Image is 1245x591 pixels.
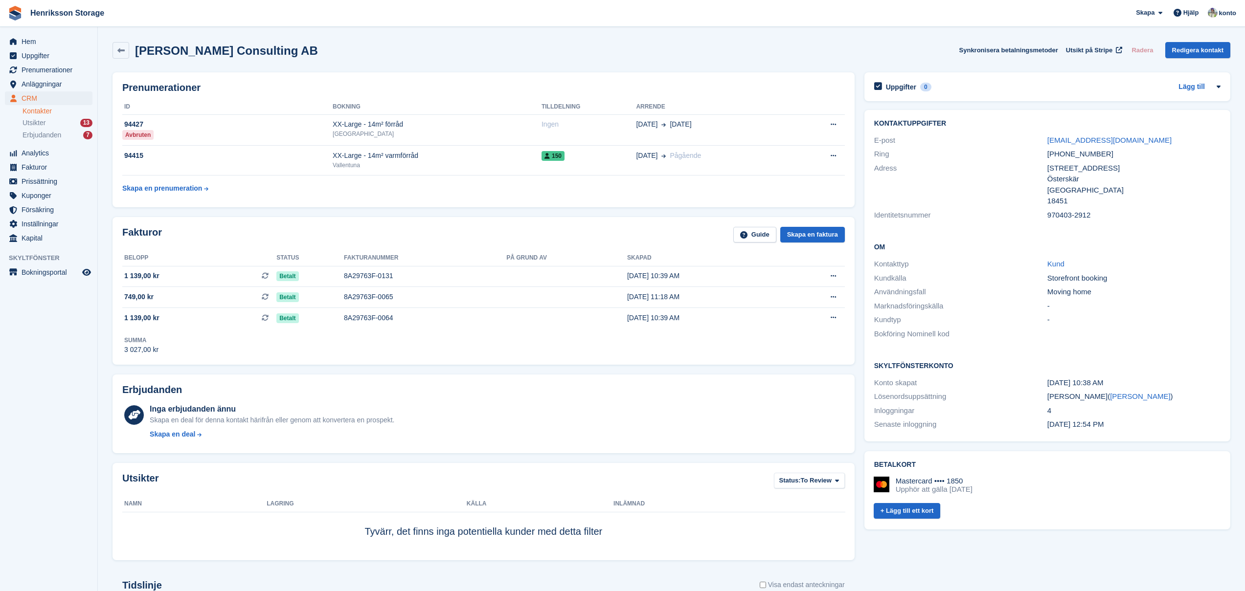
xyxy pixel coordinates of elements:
a: Förhandsgranska butik [81,266,92,278]
span: [DATE] [636,119,657,130]
a: Henriksson Storage [26,5,108,21]
a: Skapa en faktura [780,227,845,243]
span: 150 [542,151,565,161]
h2: Utsikter [122,473,158,491]
div: Bokföring Nominell kod [874,328,1047,340]
div: Kundtyp [874,314,1047,326]
span: Kapital [22,231,80,245]
a: menu [5,146,92,160]
img: stora-icon-8386f47178a22dfd0bd8f6a31ec36ba5ce8667c1dd55bd0f319d3a0aa187defe.svg [8,6,23,21]
h2: Tidslinje [122,580,162,591]
div: Vallentuna [333,161,542,170]
img: Daniel Axberg [1208,8,1218,18]
th: Bokning [333,99,542,115]
span: Hem [22,35,80,48]
div: Avbruten [122,130,154,140]
a: Redigera kontakt [1165,42,1230,58]
a: menu [5,77,92,91]
a: Kontakter [23,107,92,116]
a: menu [5,189,92,202]
div: XX-Large - 14m² förråd [333,119,542,130]
a: Utsikt på Stripe [1062,42,1124,58]
th: På grund av [506,250,627,266]
input: Visa endast anteckningar [760,580,766,590]
h2: Erbjudanden [122,384,182,395]
th: Inlämnad [613,496,844,512]
span: Betalt [276,313,298,323]
th: namn [122,496,267,512]
div: Ingen [542,119,636,130]
div: Lösenordsuppsättning [874,391,1047,402]
span: Prenumerationer [22,63,80,77]
div: Ring [874,149,1047,160]
span: 1 139,00 kr [124,271,159,281]
div: Skapa en deal [150,429,195,439]
a: meny [5,265,92,279]
div: - [1047,301,1221,312]
th: ID [122,99,333,115]
th: Skapad [627,250,784,266]
a: Kund [1047,260,1064,268]
span: 749,00 kr [124,292,154,302]
div: Identitetsnummer [874,210,1047,221]
div: Marknadsföringskälla [874,301,1047,312]
a: menu [5,63,92,77]
div: Inga erbjudanden ännu [150,403,394,415]
th: Belopp [122,250,276,266]
span: Skyltfönster [9,253,97,263]
h2: Om [874,241,1221,251]
span: Status: [779,476,801,485]
div: Storefront booking [1047,273,1221,284]
div: 8A29763F-0131 [344,271,506,281]
div: 8A29763F-0065 [344,292,506,302]
div: Användningsfall [874,286,1047,298]
div: [STREET_ADDRESS] [1047,163,1221,174]
span: Betalt [276,292,298,302]
span: 1 139,00 kr [124,313,159,323]
a: menu [5,175,92,188]
div: 4 [1047,405,1221,416]
th: Källa [467,496,613,512]
a: menu [5,91,92,105]
a: Utsikter 13 [23,118,92,128]
a: menu [5,203,92,217]
span: To Review [801,476,832,485]
button: Radera [1128,42,1157,58]
span: Inställningar [22,217,80,231]
span: CRM [22,91,80,105]
div: Summa [124,336,158,345]
th: Lagring [267,496,467,512]
a: menu [5,231,92,245]
h2: Skyltfönsterkonto [874,360,1221,370]
time: 2025-07-08 10:54:40 UTC [1047,420,1104,428]
div: Kontakttyp [874,259,1047,270]
button: Status: To Review [774,473,845,489]
div: Adress [874,163,1047,207]
div: E-post [874,135,1047,146]
span: Anläggningar [22,77,80,91]
div: Skapa en prenumeration [122,183,202,194]
span: Fakturor [22,160,80,174]
div: Mastercard •••• 1850 [896,477,973,485]
h2: Betalkort [874,461,1221,469]
div: [GEOGRAPHIC_DATA] [1047,185,1221,196]
th: Tilldelning [542,99,636,115]
a: [EMAIL_ADDRESS][DOMAIN_NAME] [1047,136,1172,144]
a: Skapa en deal [150,429,394,439]
div: 970403-2912 [1047,210,1221,221]
a: Erbjudanden 7 [23,130,92,140]
a: Skapa en prenumeration [122,179,208,197]
span: ( ) [1108,392,1173,400]
span: Tyvärr, det finns inga potentiella kunder med detta filter [364,526,602,537]
th: Fakturanummer [344,250,506,266]
div: - [1047,314,1221,326]
a: menu [5,217,92,231]
div: 0 [920,83,931,91]
a: menu [5,160,92,174]
span: Bokningsportal [22,265,80,279]
span: Betalt [276,271,298,281]
div: [DATE] 10:38 AM [1047,377,1221,389]
div: 3 027,00 kr [124,345,158,355]
div: 94415 [122,151,333,161]
div: Upphör att gälla [DATE] [896,485,973,494]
